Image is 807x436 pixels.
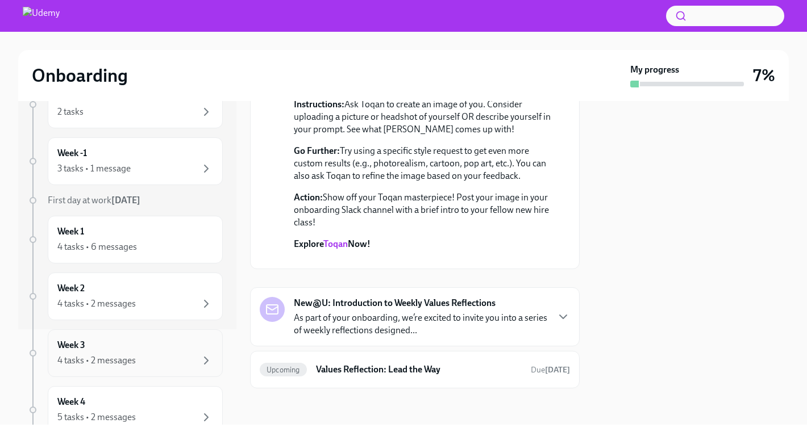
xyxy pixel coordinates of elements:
a: Week -13 tasks • 1 message [27,137,223,185]
a: Week 14 tasks • 6 messages [27,216,223,263]
strong: [DATE] [545,365,570,375]
div: 2 tasks [57,106,84,118]
div: 3 tasks • 1 message [57,162,131,175]
h2: Onboarding [32,64,128,87]
h6: Week 1 [57,225,84,238]
img: Udemy [23,7,60,25]
p: Ask Toqan to create an image of you. Consider uploading a picture or headshot of yourself OR desc... [294,98,552,136]
div: 4 tasks • 2 messages [57,297,136,310]
a: UpcomingValues Reflection: Lead the WayDue[DATE] [260,360,570,379]
strong: [DATE] [111,195,140,206]
span: Upcoming [260,366,307,374]
span: First day at work [48,195,140,206]
strong: New@U: Introduction to Weekly Values Reflections [294,297,496,309]
strong: Explore Now! [294,238,371,249]
strong: My progress [630,64,679,76]
strong: Go Further: [294,145,340,156]
span: October 13th, 2025 11:00 [531,364,570,375]
a: Toqan [323,238,348,249]
span: Due [531,365,570,375]
a: Week 45 tasks • 2 messages [27,386,223,434]
h6: Values Reflection: Lead the Way [316,363,522,376]
p: Try using a specific style request to get even more custom results (e.g., photorealism, cartoon, ... [294,145,552,182]
a: Week -22 tasks [27,81,223,128]
h3: 7% [753,65,775,86]
div: 4 tasks • 6 messages [57,241,137,253]
h6: Week 3 [57,339,85,351]
strong: Action: [294,192,323,203]
p: Show off your Toqan masterpiece! Post your image in your onboarding Slack channel with a brief in... [294,191,552,229]
h6: Week -1 [57,147,87,160]
div: 4 tasks • 2 messages [57,354,136,367]
a: First day at work[DATE] [27,194,223,207]
p: As part of your onboarding, we’re excited to invite you into a series of weekly reflections desig... [294,312,547,337]
a: Week 34 tasks • 2 messages [27,329,223,377]
div: 5 tasks • 2 messages [57,411,136,424]
strong: Instructions: [294,99,344,110]
a: Week 24 tasks • 2 messages [27,272,223,320]
h6: Week 2 [57,282,85,295]
h6: Week 4 [57,396,85,408]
